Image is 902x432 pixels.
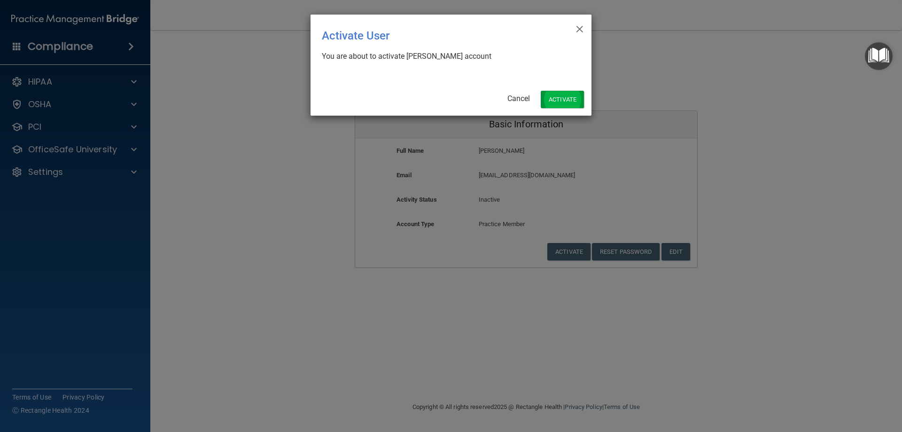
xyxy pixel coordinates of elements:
[865,42,893,70] button: Open Resource Center
[322,51,573,62] div: You are about to activate [PERSON_NAME] account
[322,22,542,49] div: Activate User
[507,94,530,103] a: Cancel
[541,91,584,108] button: Activate
[739,365,891,403] iframe: Drift Widget Chat Controller
[575,18,584,37] span: ×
